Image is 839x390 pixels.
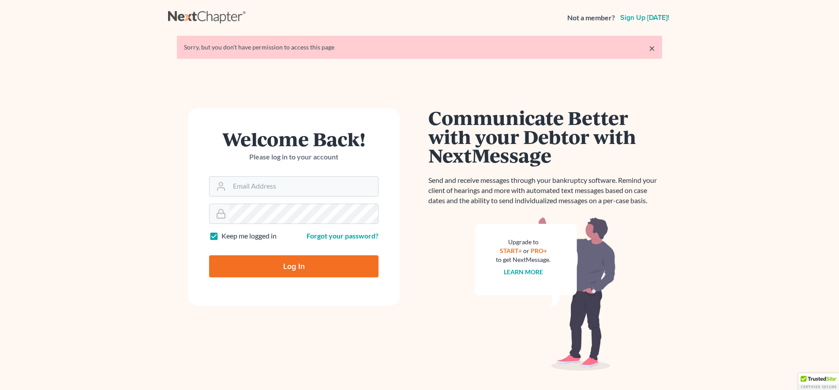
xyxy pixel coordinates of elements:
input: Email Address [229,177,378,196]
input: Log In [209,255,378,277]
a: Learn more [504,268,543,276]
div: Upgrade to [496,238,551,246]
span: or [523,247,529,254]
a: Sign up [DATE]! [618,14,671,21]
a: Forgot your password? [307,231,378,240]
a: START+ [500,247,522,254]
h1: Communicate Better with your Debtor with NextMessage [428,108,662,165]
p: Send and receive messages through your bankruptcy software. Remind your client of hearings and mo... [428,175,662,206]
div: Sorry, but you don't have permission to access this page [184,43,655,52]
div: to get NextMessage. [496,255,551,264]
label: Keep me logged in [221,231,277,241]
a: × [649,43,655,53]
p: Please log in to your account [209,152,378,162]
strong: Not a member? [567,13,615,23]
a: PRO+ [531,247,547,254]
img: nextmessage_bg-59042aed3d76b12b5cd301f8e5b87938c9018125f34e5fa2b7a6b67550977c72.svg [475,216,616,371]
div: TrustedSite Certified [798,373,839,390]
h1: Welcome Back! [209,129,378,148]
